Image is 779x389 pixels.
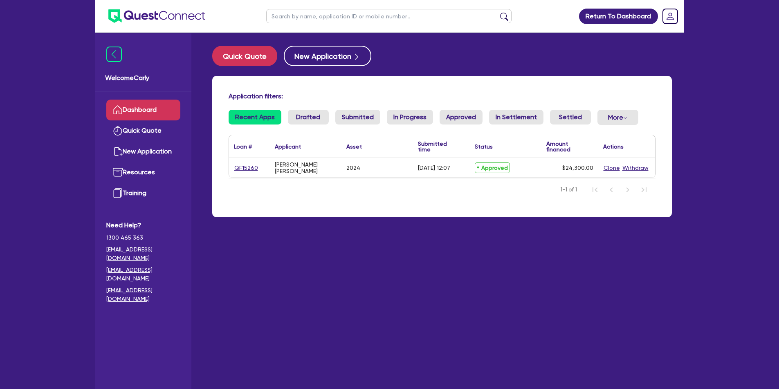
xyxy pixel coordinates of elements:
[562,164,593,171] span: $24,300.00
[106,47,122,62] img: icon-menu-close
[418,164,450,171] div: [DATE] 12:07
[266,9,512,23] input: Search by name, application ID or mobile number...
[489,110,543,124] a: In Settlement
[106,162,180,183] a: Resources
[284,46,371,66] button: New Application
[212,46,284,66] a: Quick Quote
[440,110,483,124] a: Approved
[387,110,433,124] a: In Progress
[275,144,301,149] div: Applicant
[587,182,603,198] button: First Page
[113,188,123,198] img: training
[546,141,593,152] div: Amount financed
[106,286,180,303] a: [EMAIL_ADDRESS][DOMAIN_NAME]
[113,126,123,136] img: quick-quote
[106,266,180,283] a: [EMAIL_ADDRESS][DOMAIN_NAME]
[108,9,205,23] img: quest-connect-logo-blue
[106,100,180,120] a: Dashboard
[229,110,281,124] a: Recent Apps
[603,144,624,149] div: Actions
[475,162,510,173] span: Approved
[418,141,458,152] div: Submitted time
[106,245,180,262] a: [EMAIL_ADDRESS][DOMAIN_NAME]
[636,182,652,198] button: Last Page
[335,110,380,124] a: Submitted
[212,46,277,66] button: Quick Quote
[106,233,180,242] span: 1300 465 363
[106,141,180,162] a: New Application
[234,163,258,173] a: QF15260
[288,110,329,124] a: Drafted
[105,73,182,83] span: Welcome Carly
[106,120,180,141] a: Quick Quote
[560,186,577,194] span: 1-1 of 1
[106,220,180,230] span: Need Help?
[475,144,493,149] div: Status
[275,161,337,174] div: [PERSON_NAME] [PERSON_NAME]
[346,164,360,171] div: 2024
[113,147,123,156] img: new-application
[550,110,591,124] a: Settled
[603,163,620,173] button: Clone
[603,182,620,198] button: Previous Page
[346,144,362,149] div: Asset
[620,182,636,198] button: Next Page
[597,110,638,125] button: Dropdown toggle
[660,6,681,27] a: Dropdown toggle
[229,92,656,100] h4: Application filters:
[234,144,252,149] div: Loan #
[113,167,123,177] img: resources
[579,9,658,24] a: Return To Dashboard
[106,183,180,204] a: Training
[622,163,649,173] button: Withdraw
